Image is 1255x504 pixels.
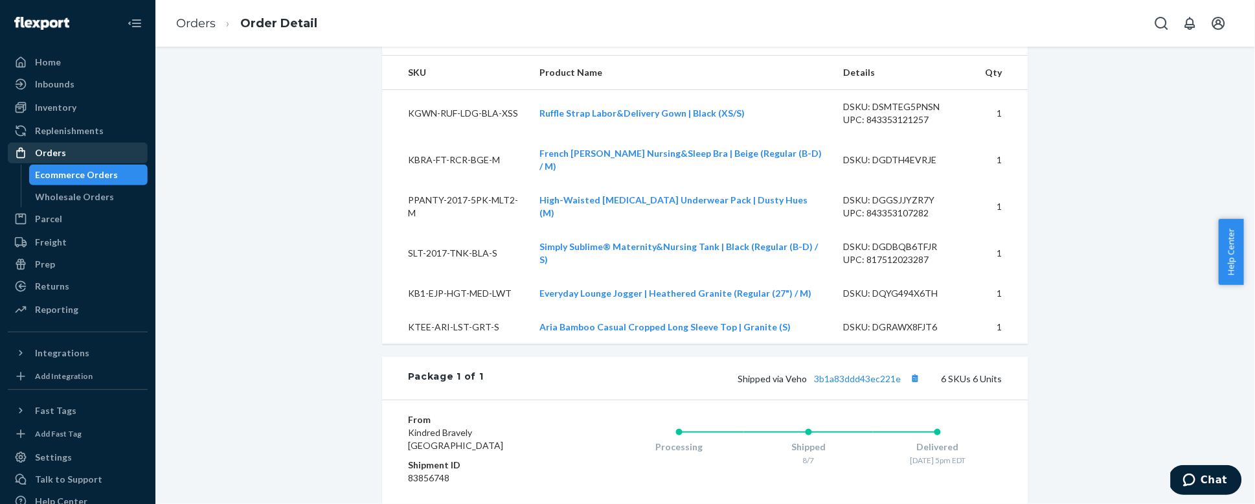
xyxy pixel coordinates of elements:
[738,373,923,384] span: Shipped via Veho
[843,321,965,334] div: DSKU: DGRAWX8FJT6
[166,5,328,43] ol: breadcrumbs
[382,310,530,344] td: KTEE-ARI-LST-GRT-S
[843,287,965,300] div: DSKU: DQYG494X6TH
[843,113,965,126] div: UPC: 843353121257
[382,90,530,137] td: KGWN-RUF-LDG-BLA-XSS
[408,370,484,387] div: Package 1 of 1
[1149,10,1175,36] button: Open Search Box
[8,369,148,384] a: Add Integration
[873,441,1002,453] div: Delivered
[35,56,61,69] div: Home
[1171,465,1242,498] iframe: Opens a widget where you can chat to one of our agents
[35,280,69,293] div: Returns
[8,426,148,442] a: Add Fast Tag
[35,124,104,137] div: Replenishments
[540,148,822,172] a: French [PERSON_NAME] Nursing&Sleep Bra | Beige (Regular (B-D) / M)
[8,143,148,163] a: Orders
[975,183,1028,230] td: 1
[36,168,119,181] div: Ecommerce Orders
[35,236,67,249] div: Freight
[975,277,1028,310] td: 1
[8,299,148,320] a: Reporting
[408,472,563,485] dd: 83856748
[843,240,965,253] div: DSKU: DGDBQB6TFJR
[8,400,148,421] button: Fast Tags
[8,120,148,141] a: Replenishments
[843,154,965,166] div: DSKU: DGDTH4EVRJE
[530,56,833,90] th: Product Name
[540,108,745,119] a: Ruffle Strap Labor&Delivery Gown | Black (XS/S)
[8,276,148,297] a: Returns
[408,459,563,472] dt: Shipment ID
[35,473,102,486] div: Talk to Support
[382,230,530,277] td: SLT-2017-TNK-BLA-S
[1219,219,1244,285] button: Help Center
[540,241,819,265] a: Simply Sublime® Maternity&Nursing Tank | Black (Regular (B-D) / S)
[8,343,148,363] button: Integrations
[975,56,1028,90] th: Qty
[36,190,115,203] div: Wholesale Orders
[975,230,1028,277] td: 1
[35,146,66,159] div: Orders
[833,56,975,90] th: Details
[240,16,317,30] a: Order Detail
[14,17,69,30] img: Flexport logo
[35,428,82,439] div: Add Fast Tag
[29,165,148,185] a: Ecommerce Orders
[382,277,530,310] td: KB1-EJP-HGT-MED-LWT
[408,427,503,451] span: Kindred Bravely [GEOGRAPHIC_DATA]
[382,183,530,230] td: PPANTY-2017-5PK-MLT2-M
[484,370,1002,387] div: 6 SKUs 6 Units
[615,441,744,453] div: Processing
[843,194,965,207] div: DSKU: DGGSJJYZR7Y
[35,404,76,417] div: Fast Tags
[1206,10,1232,36] button: Open account menu
[8,447,148,468] a: Settings
[843,207,965,220] div: UPC: 843353107282
[35,371,93,382] div: Add Integration
[35,451,72,464] div: Settings
[1177,10,1203,36] button: Open notifications
[8,52,148,73] a: Home
[540,321,791,332] a: Aria Bamboo Casual Cropped Long Sleeve Top | Granite (S)
[35,258,55,271] div: Prep
[843,100,965,113] div: DSKU: DSMTEG5PNSN
[35,212,62,225] div: Parcel
[8,469,148,490] button: Talk to Support
[873,455,1002,466] div: [DATE] 5pm EDT
[540,288,812,299] a: Everyday Lounge Jogger | Heathered Granite (Regular (27") / M)
[35,303,78,316] div: Reporting
[8,232,148,253] a: Freight
[35,78,74,91] div: Inbounds
[8,254,148,275] a: Prep
[843,253,965,266] div: UPC: 817512023287
[8,209,148,229] a: Parcel
[815,373,901,384] a: 3b1a83ddd43ec221e
[975,310,1028,344] td: 1
[35,347,89,360] div: Integrations
[35,101,76,114] div: Inventory
[744,455,874,466] div: 8/7
[8,74,148,95] a: Inbounds
[382,56,530,90] th: SKU
[176,16,216,30] a: Orders
[29,187,148,207] a: Wholesale Orders
[975,137,1028,183] td: 1
[744,441,874,453] div: Shipped
[382,137,530,183] td: KBRA-FT-RCR-BGE-M
[8,97,148,118] a: Inventory
[975,90,1028,137] td: 1
[907,370,923,387] button: Copy tracking number
[540,194,808,218] a: High-Waisted [MEDICAL_DATA] Underwear Pack | Dusty Hues (M)
[122,10,148,36] button: Close Navigation
[408,413,563,426] dt: From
